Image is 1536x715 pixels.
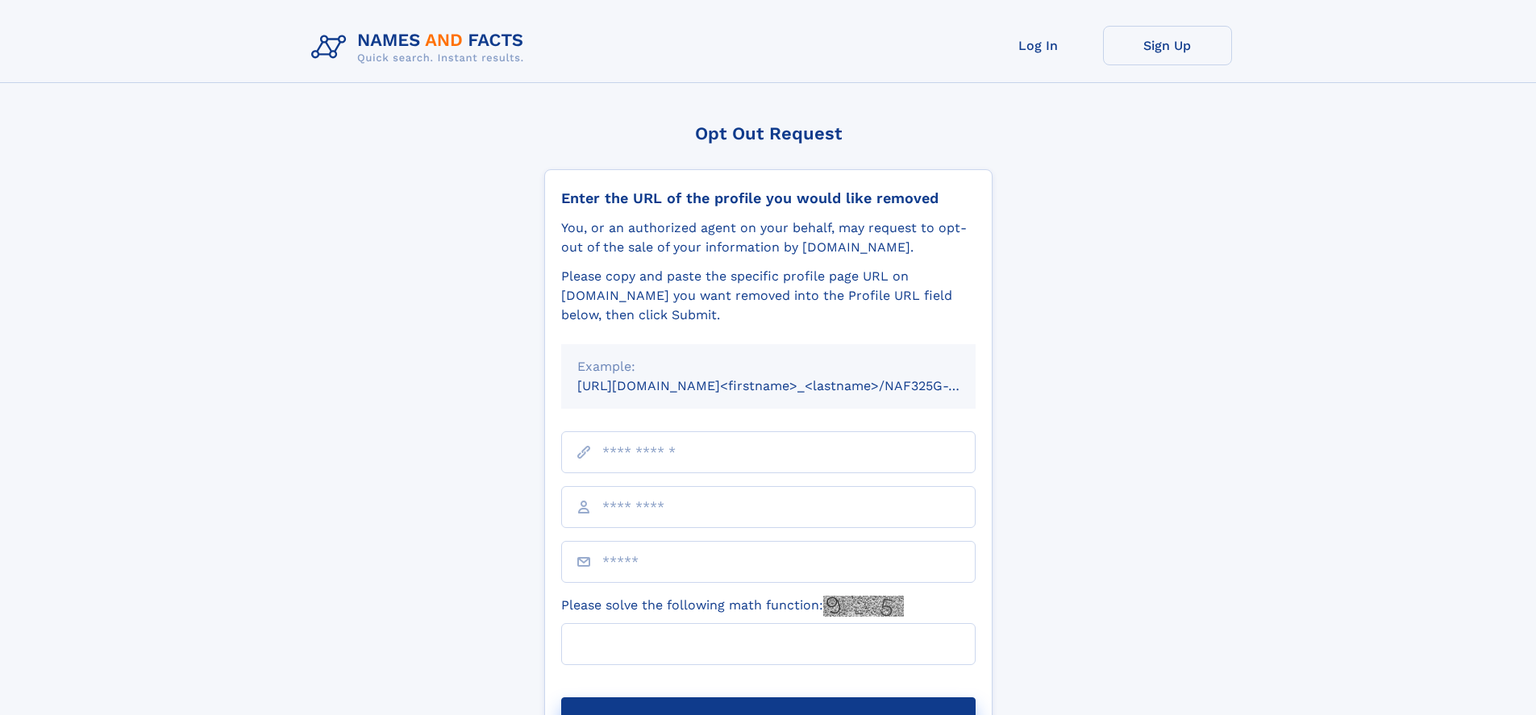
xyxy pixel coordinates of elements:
[305,26,537,69] img: Logo Names and Facts
[561,596,904,617] label: Please solve the following math function:
[561,189,976,207] div: Enter the URL of the profile you would like removed
[544,123,993,143] div: Opt Out Request
[1103,26,1232,65] a: Sign Up
[561,218,976,257] div: You, or an authorized agent on your behalf, may request to opt-out of the sale of your informatio...
[577,357,959,376] div: Example:
[974,26,1103,65] a: Log In
[577,378,1006,393] small: [URL][DOMAIN_NAME]<firstname>_<lastname>/NAF325G-xxxxxxxx
[561,267,976,325] div: Please copy and paste the specific profile page URL on [DOMAIN_NAME] you want removed into the Pr...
